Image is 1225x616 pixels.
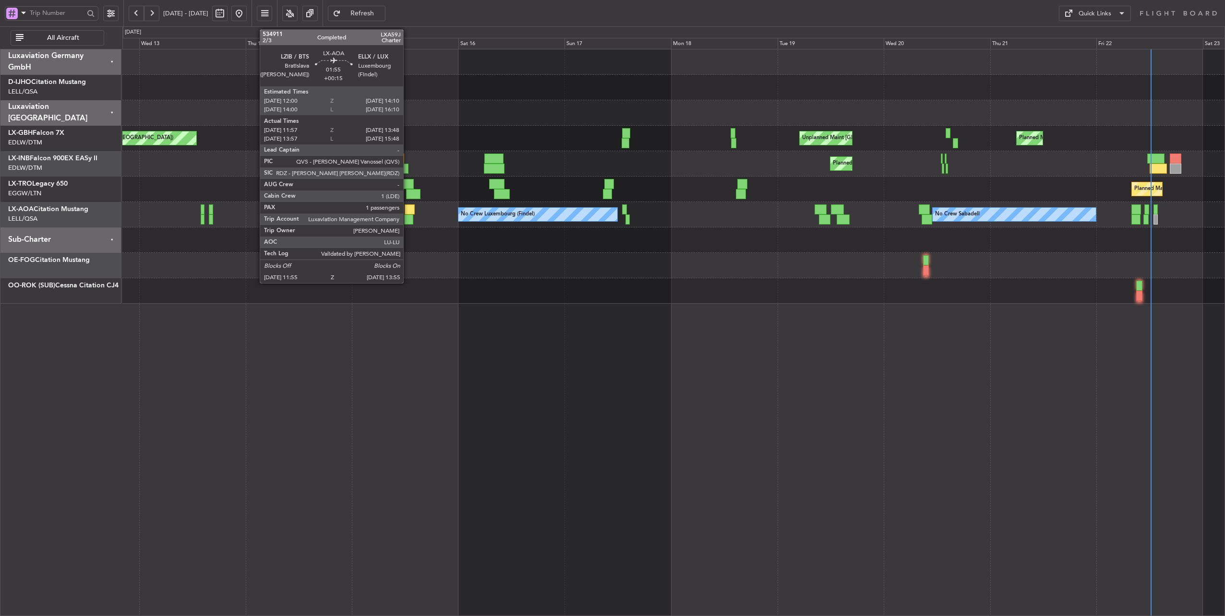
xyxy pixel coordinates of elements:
div: Fri 22 [1096,38,1203,49]
span: OE-FOG [8,257,35,263]
a: LX-TROLegacy 650 [8,180,68,187]
button: All Aircraft [11,30,104,46]
span: [DATE] - [DATE] [163,9,208,18]
div: Thu 21 [990,38,1097,49]
span: LX-GBH [8,130,33,136]
div: Planned Maint Nice ([GEOGRAPHIC_DATA]) [1019,131,1126,145]
a: LELL/QSA [8,214,37,223]
span: LX-TRO [8,180,32,187]
div: Sun 17 [564,38,671,49]
div: Wed 13 [139,38,246,49]
a: D-IJHOCitation Mustang [8,79,86,85]
div: No Crew Luxembourg (Findel) [461,207,535,222]
div: No Crew Sabadell [935,207,980,222]
span: LX-AOA [8,206,34,213]
a: LELL/QSA [8,87,37,96]
div: Wed 20 [884,38,990,49]
div: Mon 18 [671,38,778,49]
a: EGGW/LTN [8,189,41,198]
div: Thu 14 [246,38,352,49]
input: Trip Number [30,6,84,20]
span: D-IJHO [8,79,31,85]
div: Unplanned Maint [GEOGRAPHIC_DATA] ([GEOGRAPHIC_DATA]) [802,131,960,145]
a: LX-AOACitation Mustang [8,206,88,213]
a: OO-ROK (SUB)Cessna Citation CJ4 [8,282,119,289]
span: LX-INB [8,155,30,162]
span: All Aircraft [25,35,101,41]
div: Sat 16 [458,38,565,49]
button: Refresh [328,6,385,21]
a: LX-GBHFalcon 7X [8,130,64,136]
div: Tue 19 [778,38,884,49]
span: OO-ROK (SUB) [8,282,55,289]
a: EDLW/DTM [8,164,42,172]
div: Fri 15 [352,38,458,49]
div: [DATE] [125,28,141,36]
span: Refresh [343,10,382,17]
div: Planned Maint Geneva (Cointrin) [833,156,912,171]
a: EDLW/DTM [8,138,42,147]
a: OE-FOGCitation Mustang [8,257,90,263]
a: LX-INBFalcon 900EX EASy II [8,155,97,162]
button: Quick Links [1059,6,1131,21]
div: Quick Links [1079,9,1111,19]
